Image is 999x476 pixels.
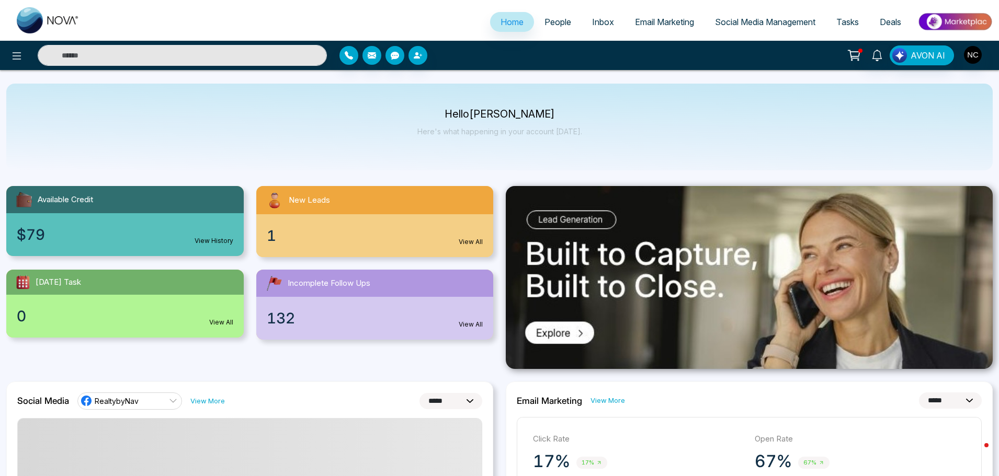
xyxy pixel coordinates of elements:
a: People [534,12,582,32]
span: Available Credit [38,194,93,206]
a: Deals [869,12,912,32]
span: Deals [880,17,901,27]
span: [DATE] Task [36,276,81,288]
span: 132 [267,307,295,329]
p: 17% [533,451,570,472]
span: 17% [576,457,607,469]
span: $79 [17,224,45,246]
a: View More [190,396,225,406]
p: Hello [PERSON_NAME] [417,110,582,119]
a: View History [195,236,233,246]
span: Incomplete Follow Ups [288,277,370,289]
iframe: Intercom live chat [963,440,989,466]
a: Incomplete Follow Ups132View All [250,270,500,340]
a: View More [591,396,625,405]
span: Social Media Management [715,17,815,27]
a: Social Media Management [705,12,826,32]
p: Open Rate [755,433,966,445]
a: View All [459,320,483,329]
span: Tasks [836,17,859,27]
img: Nova CRM Logo [17,7,80,33]
span: 1 [267,225,276,247]
p: Click Rate [533,433,744,445]
span: AVON AI [911,49,945,62]
h2: Email Marketing [517,396,582,406]
span: RealtybyNav [95,396,139,406]
span: Inbox [592,17,614,27]
img: availableCredit.svg [15,190,33,209]
a: Inbox [582,12,625,32]
span: New Leads [289,194,330,206]
span: Email Marketing [635,17,694,27]
span: Home [501,17,524,27]
p: 67% [755,451,792,472]
h2: Social Media [17,396,69,406]
span: People [544,17,571,27]
a: New Leads1View All [250,186,500,257]
button: AVON AI [890,45,954,65]
img: followUps.svg [265,274,283,293]
span: 67% [798,457,830,469]
img: User Avatar [964,46,982,64]
a: Home [490,12,534,32]
span: 0 [17,305,26,327]
img: todayTask.svg [15,274,31,291]
a: Tasks [826,12,869,32]
img: . [506,186,993,369]
img: newLeads.svg [265,190,285,210]
p: Here's what happening in your account [DATE]. [417,127,582,136]
a: Email Marketing [625,12,705,32]
a: View All [459,237,483,247]
img: Lead Flow [892,48,907,63]
a: View All [209,318,233,327]
img: Market-place.gif [917,10,993,33]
